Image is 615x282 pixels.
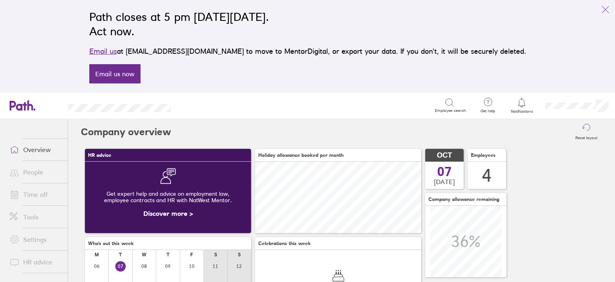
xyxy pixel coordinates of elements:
a: Discover more > [143,209,193,217]
a: Settings [3,231,68,248]
h2: Path closes at 5 pm [DATE][DATE]. Act now. [89,10,526,39]
a: Notifications [509,97,535,114]
span: Celebrations this week [258,241,311,246]
div: S [214,252,217,258]
a: People [3,164,68,180]
span: [DATE] [434,178,455,185]
span: Who's out this week [88,241,134,246]
h2: Company overview [81,119,171,145]
div: T [119,252,122,258]
div: T [167,252,169,258]
div: Search [193,101,213,109]
a: Email us now [89,64,141,83]
div: F [190,252,193,258]
button: Reset layout [571,119,602,145]
span: Employees [471,152,496,158]
div: Get expert help and advice on employment law, employee contracts and HR with NatWest Mentor. [91,184,245,210]
label: Reset layout [571,133,602,140]
a: HR advice [3,254,68,270]
span: Get help [475,109,501,114]
a: Overview [3,142,68,158]
div: W [142,252,147,258]
a: Time off [3,187,68,203]
div: M [94,252,99,258]
a: Email us [89,47,117,55]
div: S [238,252,241,258]
span: 07 [437,165,452,178]
span: Employee search [435,108,466,113]
span: HR advice [88,152,111,158]
span: OCT [437,151,452,160]
a: Tools [3,209,68,225]
span: Company allowance remaining [428,197,499,202]
div: 4 [482,165,492,186]
span: Holiday allowance booked per month [258,152,344,158]
span: Notifications [509,109,535,114]
p: at [EMAIL_ADDRESS][DOMAIN_NAME] to move to MentorDigital, or export your data. If you don’t, it w... [89,46,526,57]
